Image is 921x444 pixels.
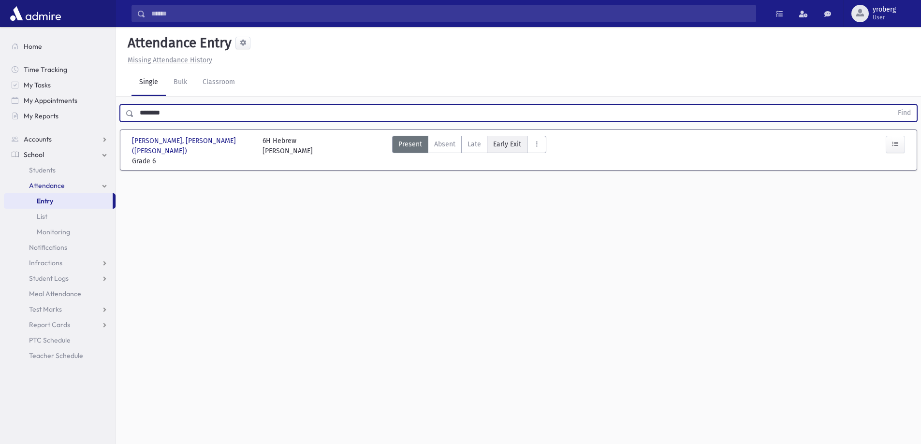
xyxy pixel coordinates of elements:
span: [PERSON_NAME], [PERSON_NAME] ([PERSON_NAME]) [132,136,253,156]
a: Test Marks [4,301,116,317]
a: Single [132,69,166,96]
a: My Appointments [4,93,116,108]
a: Notifications [4,240,116,255]
a: Bulk [166,69,195,96]
a: Time Tracking [4,62,116,77]
span: Present [398,139,422,149]
span: Notifications [29,243,67,252]
span: Home [24,42,42,51]
input: Search [146,5,756,22]
span: List [37,212,47,221]
span: Absent [434,139,455,149]
span: Late [468,139,481,149]
span: My Reports [24,112,58,120]
span: School [24,150,44,159]
span: Report Cards [29,320,70,329]
a: Accounts [4,131,116,147]
span: Teacher Schedule [29,351,83,360]
span: Entry [37,197,53,205]
span: My Tasks [24,81,51,89]
span: Monitoring [37,228,70,236]
span: yroberg [873,6,896,14]
a: Infractions [4,255,116,271]
a: Home [4,39,116,54]
img: AdmirePro [8,4,63,23]
div: 6H Hebrew [PERSON_NAME] [263,136,313,166]
a: Meal Attendance [4,286,116,301]
span: Accounts [24,135,52,143]
span: User [873,14,896,21]
a: Entry [4,193,113,209]
span: Meal Attendance [29,289,81,298]
a: My Reports [4,108,116,124]
span: Infractions [29,258,62,267]
a: Student Logs [4,271,116,286]
span: Early Exit [493,139,521,149]
a: List [4,209,116,224]
span: Students [29,166,56,174]
u: Missing Attendance History [128,56,212,64]
span: Test Marks [29,305,62,314]
span: Grade 6 [132,156,253,166]
span: Time Tracking [24,65,67,74]
a: Classroom [195,69,243,96]
a: Missing Attendance History [124,56,212,64]
a: PTC Schedule [4,332,116,348]
a: My Tasks [4,77,116,93]
h5: Attendance Entry [124,35,232,51]
a: Teacher Schedule [4,348,116,363]
div: AttTypes [392,136,546,166]
button: Find [892,105,917,121]
span: Student Logs [29,274,69,283]
span: My Appointments [24,96,77,105]
span: Attendance [29,181,65,190]
a: Report Cards [4,317,116,332]
a: Monitoring [4,224,116,240]
a: School [4,147,116,162]
a: Students [4,162,116,178]
a: Attendance [4,178,116,193]
span: PTC Schedule [29,336,71,344]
